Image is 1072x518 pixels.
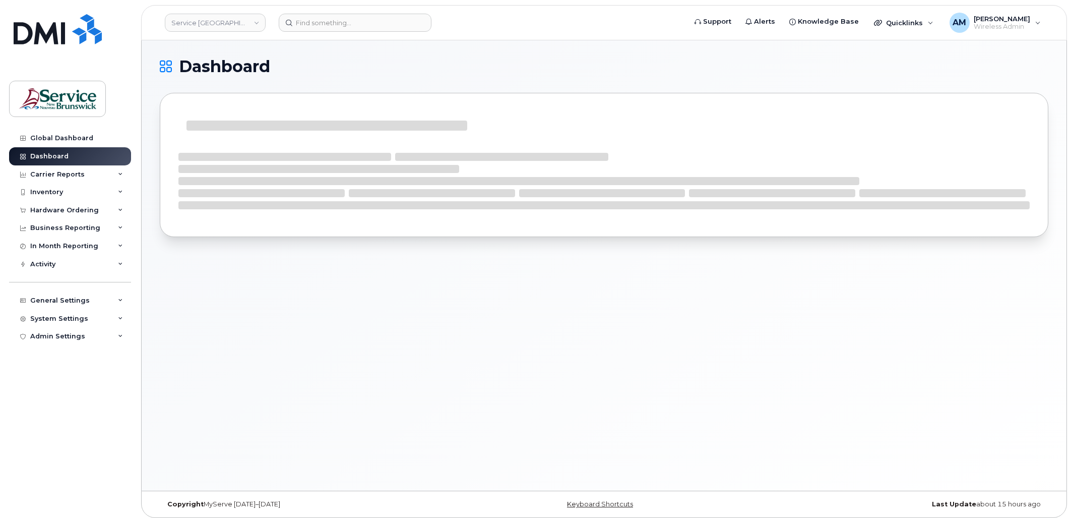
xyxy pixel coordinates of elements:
[567,500,633,508] a: Keyboard Shortcuts
[752,500,1048,508] div: about 15 hours ago
[167,500,204,508] strong: Copyright
[932,500,976,508] strong: Last Update
[160,500,456,508] div: MyServe [DATE]–[DATE]
[179,59,270,74] span: Dashboard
